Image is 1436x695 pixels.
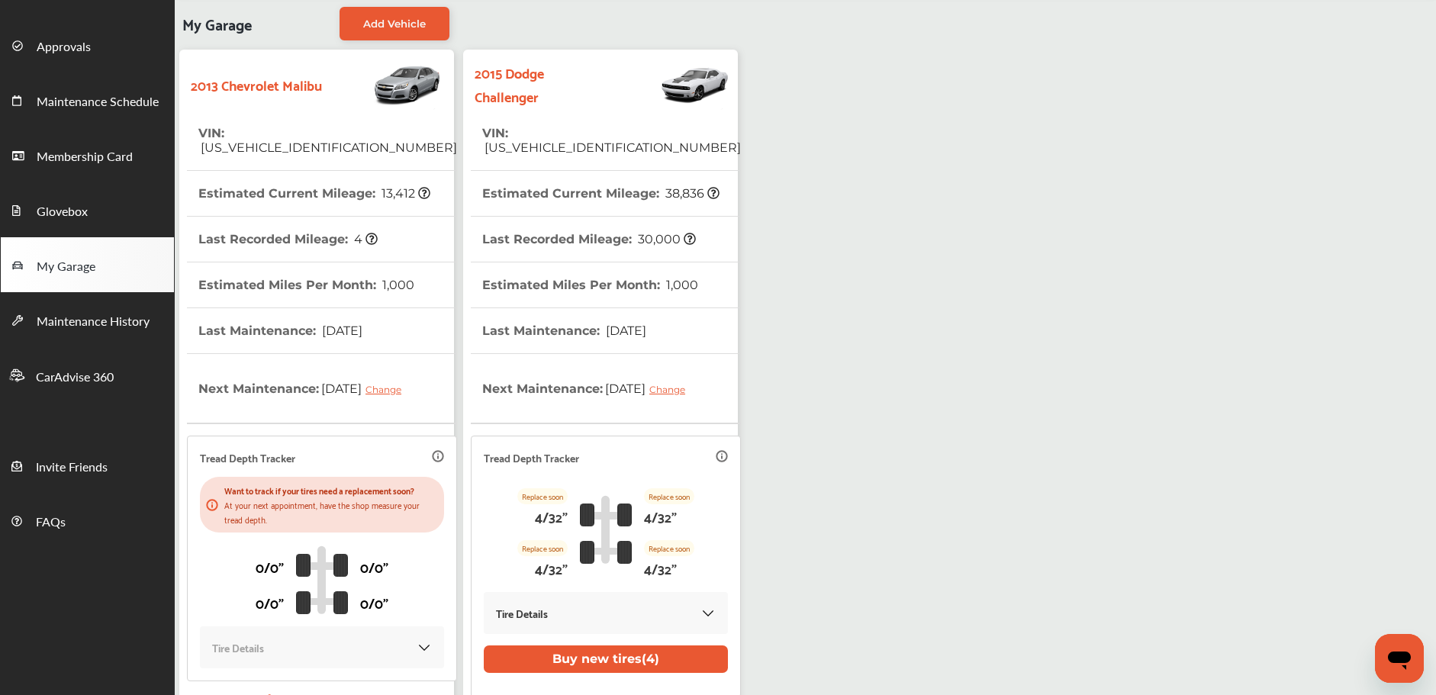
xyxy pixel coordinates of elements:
[365,384,409,395] div: Change
[603,369,697,407] span: [DATE]
[1,127,174,182] a: Membership Card
[182,7,252,40] span: My Garage
[198,308,362,353] th: Last Maintenance :
[37,257,95,277] span: My Garage
[484,449,579,466] p: Tread Depth Tracker
[37,92,159,112] span: Maintenance Schedule
[37,37,91,57] span: Approvals
[319,369,413,407] span: [DATE]
[1,72,174,127] a: Maintenance Schedule
[212,639,264,656] p: Tire Details
[644,488,694,504] p: Replace soon
[36,513,66,533] span: FAQs
[417,640,432,655] img: KOKaJQAAAABJRU5ErkJggg==
[379,186,430,201] span: 13,412
[700,606,716,621] img: KOKaJQAAAABJRU5ErkJggg==
[482,217,696,262] th: Last Recorded Mileage :
[580,495,632,564] img: tire_track_logo.b900bcbc.svg
[1,237,174,292] a: My Garage
[191,72,322,96] strong: 2013 Chevrolet Malibu
[482,354,697,423] th: Next Maintenance :
[517,488,568,504] p: Replace soon
[484,645,728,673] button: Buy new tires(4)
[535,504,568,528] p: 4/32"
[517,540,568,556] p: Replace soon
[482,308,646,353] th: Last Maintenance :
[224,483,438,497] p: Want to track if your tires need a replacement soon?
[256,590,284,614] p: 0/0"
[482,140,741,155] span: [US_VEHICLE_IDENTIFICATION_NUMBER]
[475,60,610,108] strong: 2015 Dodge Challenger
[363,18,426,30] span: Add Vehicle
[1,18,174,72] a: Approvals
[37,312,150,332] span: Maintenance History
[36,368,114,388] span: CarAdvise 360
[322,57,443,111] img: Vehicle
[535,556,568,580] p: 4/32"
[360,590,388,614] p: 0/0"
[649,384,693,395] div: Change
[36,458,108,478] span: Invite Friends
[198,354,413,423] th: Next Maintenance :
[200,449,295,466] p: Tread Depth Tracker
[224,497,438,526] p: At your next appointment, have the shop measure your tread depth.
[604,323,646,338] span: [DATE]
[644,540,694,556] p: Replace soon
[644,556,677,580] p: 4/32"
[644,504,677,528] p: 4/32"
[636,232,696,246] span: 30,000
[663,186,720,201] span: 38,836
[198,217,378,262] th: Last Recorded Mileage :
[1375,634,1424,683] iframe: Button to launch messaging window
[198,262,414,307] th: Estimated Miles Per Month :
[380,278,414,292] span: 1,000
[37,147,133,167] span: Membership Card
[1,182,174,237] a: Glovebox
[482,262,698,307] th: Estimated Miles Per Month :
[320,323,362,338] span: [DATE]
[482,111,741,170] th: VIN :
[296,545,348,614] img: tire_track_logo.b900bcbc.svg
[256,555,284,578] p: 0/0"
[496,604,548,622] p: Tire Details
[482,171,720,216] th: Estimated Current Mileage :
[198,140,457,155] span: [US_VEHICLE_IDENTIFICATION_NUMBER]
[664,278,698,292] span: 1,000
[340,7,449,40] a: Add Vehicle
[610,57,730,111] img: Vehicle
[1,292,174,347] a: Maintenance History
[198,111,457,170] th: VIN :
[352,232,378,246] span: 4
[37,202,88,222] span: Glovebox
[198,171,430,216] th: Estimated Current Mileage :
[360,555,388,578] p: 0/0"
